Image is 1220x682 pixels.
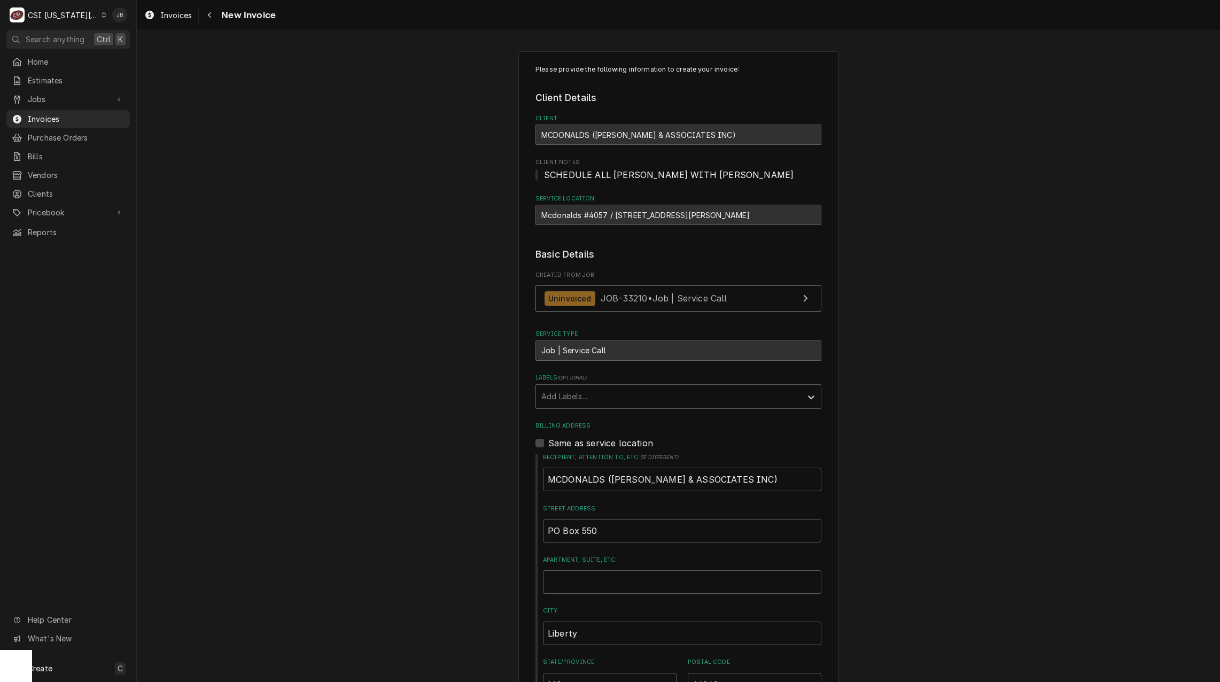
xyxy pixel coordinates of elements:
div: Apartment, Suite, etc. [543,556,821,594]
div: Labels [535,374,821,408]
legend: Basic Details [535,247,821,261]
p: Please provide the following information to create your invoice: [535,65,821,74]
label: Service Type [535,330,821,338]
div: Job | Service Call [535,340,821,361]
div: Client [535,114,821,145]
div: CSI Kansas City's Avatar [10,7,25,22]
a: Invoices [140,6,196,24]
a: Go to Jobs [6,90,130,108]
a: View Job [535,285,821,312]
a: Bills [6,148,130,165]
span: Estimates [28,75,125,86]
div: Recipient, Attention To, etc. [543,453,821,491]
span: Created From Job [535,271,821,280]
a: Home [6,53,130,71]
a: Go to What's New [6,630,130,647]
div: Mcdonalds #4057 / 3504 N Belt Highway, St Joseph, MO 64506 [535,205,821,225]
span: Bills [28,151,125,162]
span: Home [28,56,125,67]
label: Street Address [543,505,821,513]
a: Invoices [6,110,130,128]
div: Service Location [535,195,821,225]
a: Purchase Orders [6,129,130,146]
span: K [118,34,123,45]
a: Estimates [6,72,130,89]
div: C [10,7,25,22]
span: Clients [28,188,125,199]
label: Service Location [535,195,821,203]
span: Search anything [26,34,84,45]
legend: Client Details [535,91,821,105]
span: Jobs [28,94,108,105]
span: ( optional ) [557,375,587,381]
span: Client Notes [535,158,821,167]
label: City [543,607,821,615]
button: Search anythingCtrlK [6,30,130,49]
div: Service Type [535,330,821,360]
span: Pricebook [28,207,108,218]
div: JB [112,7,127,22]
span: ( if different ) [640,454,679,460]
span: Invoices [160,10,192,21]
div: City [543,607,821,645]
a: Vendors [6,166,130,184]
span: JOB-33210 • Job | Service Call [601,293,727,304]
div: MCDONALDS (ESSIG & ASSOCIATES INC) [535,125,821,145]
label: Same as service location [548,437,653,449]
span: SCHEDULE ALL [PERSON_NAME] WITH [PERSON_NAME] [544,169,794,180]
a: Go to Help Center [6,611,130,629]
label: Labels [535,374,821,382]
span: C [118,663,123,674]
div: Street Address [543,505,821,542]
span: Ctrl [97,34,111,45]
span: Create [28,664,52,673]
span: Help Center [28,614,123,625]
button: Navigate back [201,6,218,24]
label: Billing Address [535,422,821,430]
label: State/Province [543,658,677,666]
span: New Invoice [218,8,276,22]
span: Reports [28,227,125,238]
label: Client [535,114,821,123]
div: Created From Job [535,271,821,317]
label: Recipient, Attention To, etc. [543,453,821,462]
span: Vendors [28,169,125,181]
a: Reports [6,223,130,241]
label: Apartment, Suite, etc. [543,556,821,564]
div: CSI [US_STATE][GEOGRAPHIC_DATA] [28,10,98,21]
div: Uninvoiced [545,291,595,306]
span: Client Notes [535,168,821,181]
span: Purchase Orders [28,132,125,143]
a: Clients [6,185,130,203]
label: Postal Code [688,658,821,666]
span: Invoices [28,113,125,125]
div: Joshua Bennett's Avatar [112,7,127,22]
span: What's New [28,633,123,644]
a: Go to Pricebook [6,204,130,221]
div: Client Notes [535,158,821,181]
